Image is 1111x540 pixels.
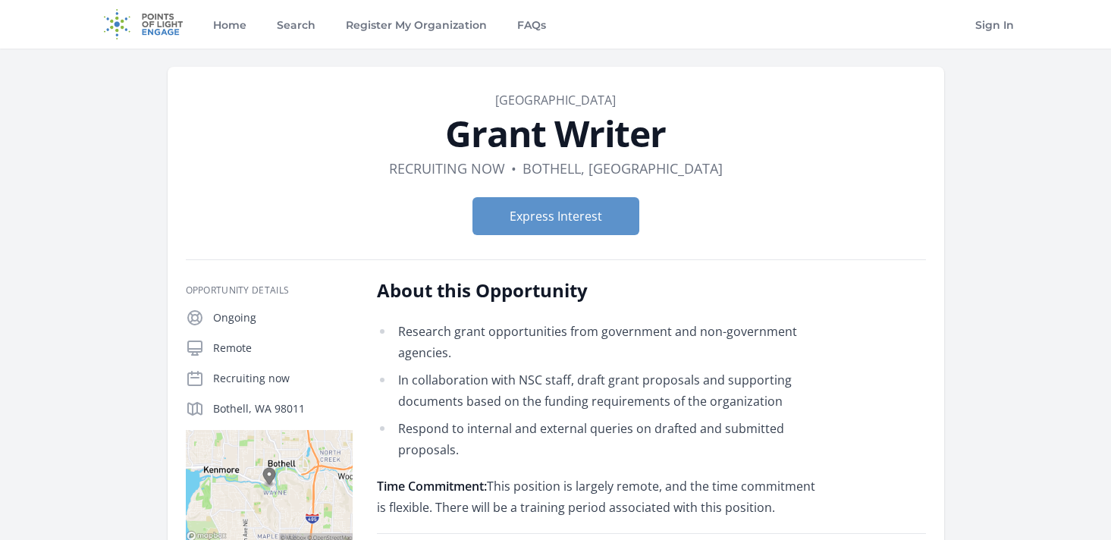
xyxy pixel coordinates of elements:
li: Research grant opportunities from government and non-government agencies. [377,321,821,363]
h1: Grant Writer [186,115,926,152]
strong: Time Commitment: [377,478,487,494]
a: [GEOGRAPHIC_DATA] [495,92,616,108]
p: Bothell, WA 98011 [213,401,353,416]
dd: Bothell, [GEOGRAPHIC_DATA] [523,158,723,179]
li: Respond to internal and external queries on drafted and submitted proposals. [377,418,821,460]
button: Express Interest [472,197,639,235]
p: This position is largely remote, and the time commitment is flexible. There will be a training pe... [377,476,821,518]
p: Recruiting now [213,371,353,386]
p: Remote [213,341,353,356]
div: • [511,158,516,179]
h2: About this Opportunity [377,278,821,303]
li: In collaboration with NSC staff, draft grant proposals and supporting documents based on the fund... [377,369,821,412]
dd: Recruiting now [389,158,505,179]
h3: Opportunity Details [186,284,353,297]
p: Ongoing [213,310,353,325]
